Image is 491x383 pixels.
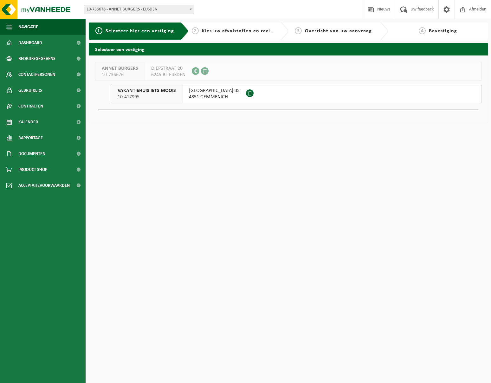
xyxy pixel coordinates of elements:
span: Gebruikers [18,82,42,98]
span: Contracten [18,98,43,114]
span: Bedrijfsgegevens [18,51,55,67]
span: Selecteer hier een vestiging [106,29,174,34]
span: Dashboard [18,35,42,51]
span: Contactpersonen [18,67,55,82]
span: 4851 GEMMENICH [189,94,240,100]
span: 6245 BL EIJSDEN [151,72,185,78]
span: Documenten [18,146,45,162]
span: 10-736676 - ANNET BURGERS - EIJSDEN [84,5,194,14]
span: 2 [192,27,199,34]
span: Rapportage [18,130,43,146]
span: Kalender [18,114,38,130]
span: DIEPSTRAAT 20 [151,65,185,72]
span: Navigatie [18,19,38,35]
span: Bevestiging [429,29,457,34]
span: 1 [95,27,102,34]
span: 3 [295,27,302,34]
span: [GEOGRAPHIC_DATA] 35 [189,88,240,94]
span: 4 [419,27,426,34]
span: 10-736676 [102,72,138,78]
span: Kies uw afvalstoffen en recipiënten [202,29,289,34]
button: VAKANTIEHUIS IETS MOOIS 10-417995 [GEOGRAPHIC_DATA] 354851 GEMMENICH [111,84,481,103]
h2: Selecteer een vestiging [89,43,488,55]
span: Overzicht van uw aanvraag [305,29,372,34]
span: 10-417995 [118,94,176,100]
span: ANNET BURGERS [102,65,138,72]
span: Product Shop [18,162,47,178]
span: VAKANTIEHUIS IETS MOOIS [118,88,176,94]
span: Acceptatievoorwaarden [18,178,70,193]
